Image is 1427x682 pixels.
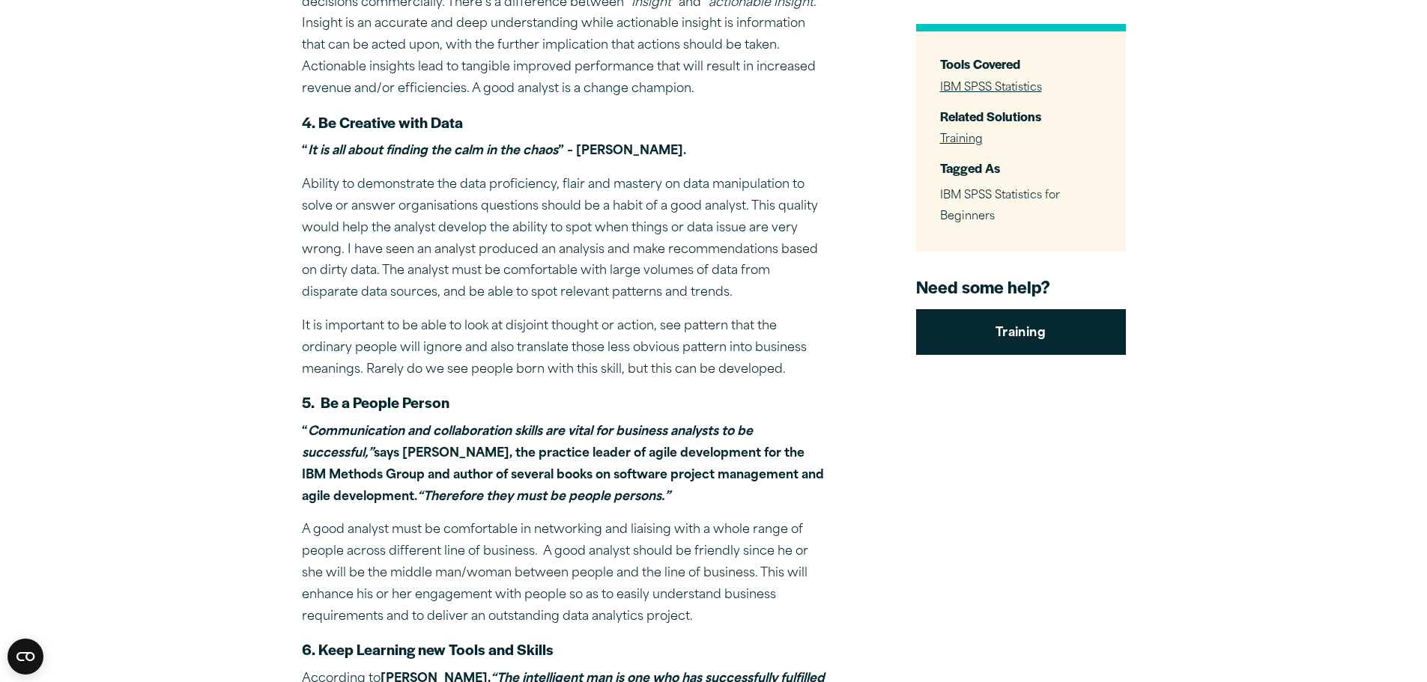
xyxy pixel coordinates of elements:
[940,82,1042,93] a: IBM SPSS Statistics
[302,145,686,157] strong: “ ” – [PERSON_NAME].
[940,189,1060,222] span: IBM SPSS Statistics for Beginners
[417,491,670,503] em: “Therefore they must be people persons.”
[302,639,554,660] strong: 6. Keep Learning new Tools and Skills
[7,639,43,675] button: Open CMP widget
[302,392,449,412] strong: 5. Be a People Person
[940,159,1102,177] h3: Tagged As
[302,520,826,627] p: A good analyst must be comfortable in networking and liaising with a whole range of people across...
[940,134,983,145] a: Training
[302,112,463,133] strong: 4. Be Creative with Data
[302,426,824,502] strong: “ says [PERSON_NAME], the practice leader of agile development for the IBM Methods Group and auth...
[302,426,753,460] em: Communication and collaboration skills are vital for business analysts to be successful,”
[940,55,1102,73] h3: Tools Covered
[308,145,558,157] em: It is all about finding the calm in the chaos
[940,107,1102,124] h3: Related Solutions
[916,308,1126,355] a: Training
[916,275,1126,298] h4: Need some help?
[302,174,826,304] p: Ability to demonstrate the data proficiency, flair and mastery on data manipulation to solve or a...
[302,316,826,380] p: It is important to be able to look at disjoint thought or action, see pattern that the ordinary p...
